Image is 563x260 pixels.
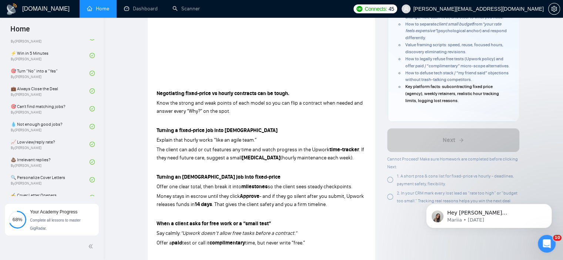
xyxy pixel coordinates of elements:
[30,209,77,215] span: Your Academy Progress
[397,190,517,203] span: 2. In your CRM mark every lost lead as “rate too high” or “budget too small.” Tracking real reaso...
[387,156,518,169] span: Cannot Proceed! Make sure Homework are completed before clicking Next:
[9,217,26,222] span: 68%
[329,146,359,153] strong: time-tracker
[212,201,327,207] span: . That gives the client safety and you a firm timeline.
[11,172,90,188] a: 🔍 Personalize Cover LettersBy[PERSON_NAME]
[157,100,363,114] span: Know the strong and weak points of each model so you can flip a contract when needed and answer e...
[436,21,473,27] em: client small budget
[11,83,90,99] a: 💼 Always Close the DealBy[PERSON_NAME]
[241,183,268,190] strong: milestones
[405,7,505,20] span: How to contrast fixed price vs hourly (control, scope change, risk, cash flow) and steer to what ...
[157,220,271,227] strong: When a client asks for free work or a “small test”
[157,90,289,97] strong: Negotiating fixed-price vs hourly contracts can be tough.
[90,106,95,111] span: check-circle
[210,240,245,246] strong: complimentary
[90,71,95,76] span: check-circle
[538,235,556,253] iframe: Intercom live chat
[157,193,364,207] span: - and if they go silent after you submit, Upwork releases funds in
[365,5,387,13] span: Connects:
[87,6,109,12] a: homeHome
[405,28,507,40] span: (psychological anchor) and respond differently.
[90,88,95,94] span: check-circle
[6,3,18,15] img: logo
[553,235,562,241] span: 10
[90,53,95,58] span: check-circle
[268,183,352,190] span: so the client sees steady checkpoints.
[404,55,510,70] li: How to legally refuse free tests (Upwork policy) and offer paid / “complimentary” micro‑scope alt...
[240,193,259,199] strong: Approve
[11,65,90,81] a: 🎯 Turn “No” into a “Yes”By[PERSON_NAME]
[157,193,240,199] span: Money stays in escrow until they click
[11,154,90,170] a: 💩 Irrelevant replies?By[PERSON_NAME]
[4,24,36,39] span: Home
[157,240,172,246] span: Offer a
[549,6,560,12] span: setting
[11,101,90,117] a: 🎯 Can't find matching jobs?By[PERSON_NAME]
[281,155,353,161] span: (hourly maintenance each week).
[397,173,514,186] span: 1. A short pros & cons list for fixed-price vs hourly - deadlines, payment safety, flexibility.
[403,6,409,11] span: user
[356,6,362,12] img: upwork-logo.png
[157,127,278,134] strong: Turning a fixed-price job into [DEMOGRAPHIC_DATA]
[157,174,281,180] strong: Turning an [DEMOGRAPHIC_DATA] job into fixed-price
[245,240,305,246] span: time, but never write “free.”
[415,188,563,240] iframe: Intercom notifications message
[195,201,212,207] strong: 14 days
[157,137,257,143] span: Explain that hourly works “like an agile team.”
[30,218,81,230] span: Complete all lessons to master GigRadar.
[172,6,200,12] a: searchScanner
[387,128,519,152] button: Next
[443,136,455,145] span: Next
[157,183,241,190] span: Offer one clear total, then break it into
[172,240,182,246] strong: paid
[405,84,499,103] span: Key platform facts: subcontracting fixed price (agency), weekly retainers, realistic hour trackin...
[473,21,482,27] span: from
[11,189,90,206] a: ✍️ Cover Letter Openers
[404,41,510,55] li: Value framing scripts: speed, reuse, focused hours, discovery eliminating revisions.
[404,70,510,84] li: How to defuse tech stack / “my friend said” objections without trash‑talking competitors.
[242,155,281,161] strong: [MEDICAL_DATA]
[548,3,560,15] button: setting
[548,6,560,12] a: setting
[90,124,95,129] span: check-circle
[90,195,95,200] span: check-circle
[11,118,90,135] a: 💧 Not enough good jobs?By[PERSON_NAME]
[11,136,90,152] a: 📈 Low view/reply rate?By[PERSON_NAME]
[88,243,95,250] span: double-left
[182,240,210,246] span: test or call it
[405,21,436,27] span: How to separate
[90,159,95,165] span: check-circle
[389,5,394,13] span: 45
[90,142,95,147] span: check-circle
[157,230,181,236] span: Say calmly:
[90,177,95,182] span: check-circle
[181,230,297,236] em: “Upwork doesn’t allow free tasks before a contract.”
[11,47,90,64] a: ⚡ Win in 5 MinutesBy[PERSON_NAME]
[124,6,158,12] a: dashboardDashboard
[157,146,329,153] span: The client can add or cut features any time and watch progress in the Upwork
